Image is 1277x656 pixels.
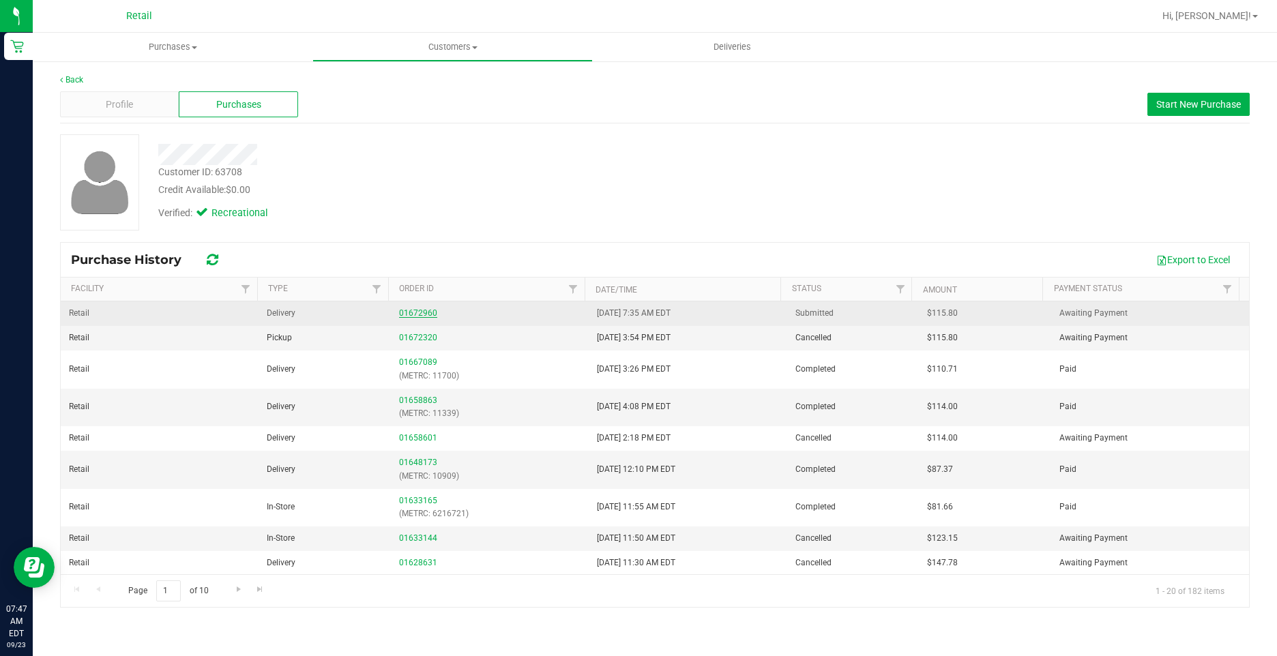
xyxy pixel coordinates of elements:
a: Purchases [33,33,312,61]
span: [DATE] 7:35 AM EDT [597,307,671,320]
span: Delivery [267,400,295,413]
span: Page of 10 [117,580,220,601]
a: Filter [1216,278,1239,301]
div: Verified: [158,206,266,221]
span: [DATE] 4:08 PM EDT [597,400,671,413]
span: Purchases [216,98,261,112]
a: Status [792,284,821,293]
span: Submitted [795,307,834,320]
a: 01633165 [399,496,437,505]
span: $123.15 [927,532,958,545]
a: 01633144 [399,533,437,543]
span: [DATE] 12:10 PM EDT [597,463,675,476]
p: (METRC: 6216721) [399,507,581,520]
span: $114.00 [927,400,958,413]
span: Awaiting Payment [1059,307,1128,320]
a: Payment Status [1054,284,1122,293]
a: Filter [235,278,257,301]
span: Completed [795,400,836,413]
span: Paid [1059,501,1076,513]
span: Retail [69,400,89,413]
span: Customers [313,41,591,53]
a: Deliveries [593,33,872,61]
span: $114.00 [927,432,958,445]
span: Paid [1059,363,1076,376]
span: Cancelled [795,432,832,445]
a: Go to the next page [229,580,248,599]
span: Paid [1059,400,1076,413]
span: Retail [69,463,89,476]
a: Date/Time [596,285,637,295]
a: 01648173 [399,458,437,467]
a: Go to the last page [250,580,270,599]
span: Hi, [PERSON_NAME]! [1162,10,1251,21]
span: Delivery [267,432,295,445]
span: Profile [106,98,133,112]
span: Completed [795,501,836,513]
span: Cancelled [795,556,832,569]
span: $115.80 [927,307,958,320]
span: Completed [795,463,836,476]
p: (METRC: 10909) [399,470,581,483]
span: Cancelled [795,331,832,344]
span: 1 - 20 of 182 items [1145,580,1235,601]
a: Facility [71,284,104,293]
span: Paid [1059,463,1076,476]
span: Retail [69,501,89,513]
a: 01672320 [399,333,437,342]
inline-svg: Retail [10,40,24,53]
span: In-Store [267,532,295,545]
a: 01658601 [399,433,437,443]
span: $87.37 [927,463,953,476]
a: Order ID [399,284,434,293]
span: [DATE] 2:18 PM EDT [597,432,671,445]
span: Retail [69,331,89,344]
a: Type [268,284,288,293]
a: Filter [889,278,911,301]
span: [DATE] 3:54 PM EDT [597,331,671,344]
a: Filter [366,278,388,301]
span: Awaiting Payment [1059,532,1128,545]
span: Start New Purchase [1156,99,1241,110]
p: 09/23 [6,640,27,650]
p: 07:47 AM EDT [6,603,27,640]
span: [DATE] 11:30 AM EDT [597,556,675,569]
span: $0.00 [226,184,250,195]
span: Retail [69,556,89,569]
span: Delivery [267,363,295,376]
span: $147.78 [927,556,958,569]
button: Export to Excel [1147,248,1239,271]
span: Retail [69,432,89,445]
iframe: Resource center [14,547,55,588]
div: Credit Available: [158,183,743,197]
a: Filter [561,278,584,301]
span: Delivery [267,556,295,569]
span: Awaiting Payment [1059,432,1128,445]
a: Amount [923,285,957,295]
span: Completed [795,363,836,376]
span: Delivery [267,307,295,320]
span: Retail [69,307,89,320]
span: Awaiting Payment [1059,331,1128,344]
span: $81.66 [927,501,953,513]
div: Customer ID: 63708 [158,165,242,179]
span: In-Store [267,501,295,513]
span: [DATE] 3:26 PM EDT [597,363,671,376]
span: Retail [69,363,89,376]
span: [DATE] 11:55 AM EDT [597,501,675,513]
a: 01672960 [399,308,437,318]
span: Recreational [211,206,266,221]
a: Customers [312,33,592,61]
img: user-icon.png [64,147,136,218]
p: (METRC: 11339) [399,407,581,420]
span: Delivery [267,463,295,476]
a: Back [60,75,83,85]
a: 01667089 [399,357,437,367]
span: Purchases [33,41,312,53]
input: 1 [156,580,181,601]
span: [DATE] 11:50 AM EDT [597,532,675,545]
span: Pickup [267,331,292,344]
button: Start New Purchase [1147,93,1250,116]
span: Deliveries [695,41,769,53]
span: Retail [69,532,89,545]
